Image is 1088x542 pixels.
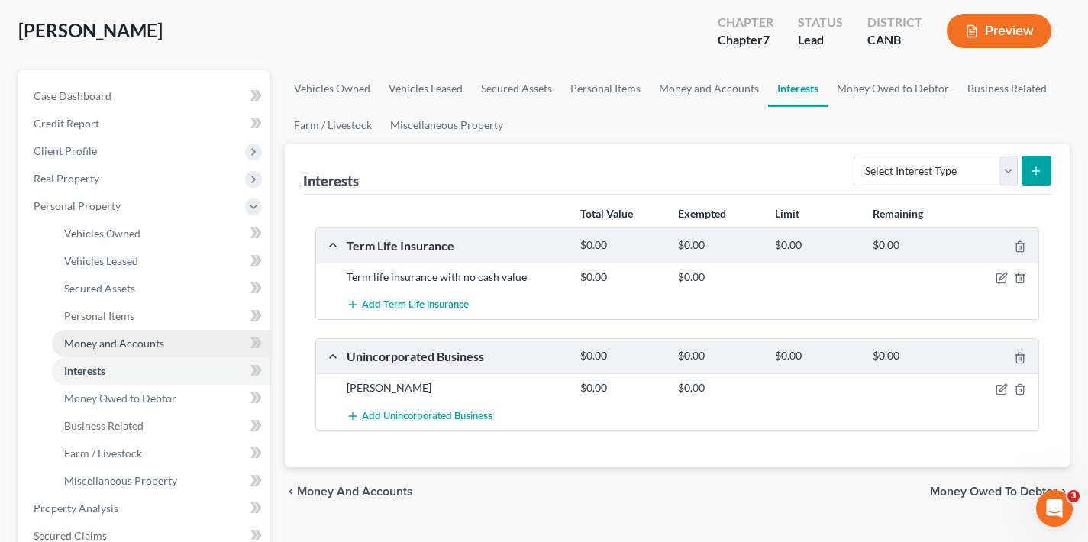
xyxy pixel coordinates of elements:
span: 3 [1067,490,1080,502]
span: Money Owed to Debtor [930,486,1057,498]
strong: Total Value [580,207,633,220]
a: Farm / Livestock [285,107,381,144]
span: Case Dashboard [34,89,111,102]
strong: Remaining [873,207,923,220]
span: Personal Items [64,309,134,322]
span: Interests [64,364,105,377]
i: chevron_left [285,486,297,498]
span: Vehicles Owned [64,227,140,240]
div: $0.00 [767,238,864,253]
div: $0.00 [670,269,767,285]
span: Secured Assets [64,282,135,295]
a: Vehicles Leased [52,247,270,275]
span: Farm / Livestock [64,447,142,460]
div: $0.00 [865,238,962,253]
strong: Exempted [678,207,726,220]
span: [PERSON_NAME] [18,19,163,41]
button: Money Owed to Debtor chevron_right [930,486,1070,498]
div: $0.00 [767,349,864,363]
a: Personal Items [52,302,270,330]
div: [PERSON_NAME] [339,380,573,395]
button: chevron_left Money and Accounts [285,486,413,498]
a: Money Owed to Debtor [828,70,958,107]
span: Add Term Life Insurance [362,299,469,311]
button: Preview [947,14,1051,48]
a: Business Related [52,412,270,440]
div: Term Life Insurance [339,237,573,253]
a: Business Related [958,70,1056,107]
a: Vehicles Owned [52,220,270,247]
span: Credit Report [34,117,99,130]
a: Vehicles Leased [379,70,472,107]
span: Property Analysis [34,502,118,515]
strong: Limit [775,207,799,220]
div: $0.00 [573,349,670,363]
span: Client Profile [34,144,97,157]
span: Money and Accounts [64,337,164,350]
div: $0.00 [573,238,670,253]
a: Miscellaneous Property [381,107,512,144]
div: $0.00 [573,380,670,395]
div: $0.00 [865,349,962,363]
a: Money and Accounts [52,330,270,357]
div: $0.00 [670,380,767,395]
div: Unincorporated Business [339,348,573,364]
a: Secured Assets [472,70,561,107]
i: chevron_right [1057,486,1070,498]
span: 7 [763,32,770,47]
div: Chapter [718,14,773,31]
a: Interests [52,357,270,385]
div: Lead [798,31,843,49]
div: Status [798,14,843,31]
span: Money Owed to Debtor [64,392,176,405]
button: Add Unincorporated Business [347,402,492,430]
a: Interests [768,70,828,107]
span: Business Related [64,419,144,432]
div: CANB [867,31,922,49]
a: Vehicles Owned [285,70,379,107]
a: Personal Items [561,70,650,107]
a: Money and Accounts [650,70,768,107]
iframe: Intercom live chat [1036,490,1073,527]
div: $0.00 [670,238,767,253]
span: Real Property [34,172,99,185]
div: Interests [303,172,359,190]
a: Secured Assets [52,275,270,302]
a: Property Analysis [21,495,270,522]
span: Miscellaneous Property [64,474,177,487]
button: Add Term Life Insurance [347,291,469,319]
div: Term life insurance with no cash value [339,269,573,285]
div: Chapter [718,31,773,49]
a: Money Owed to Debtor [52,385,270,412]
div: $0.00 [670,349,767,363]
a: Credit Report [21,110,270,137]
div: $0.00 [573,269,670,285]
div: District [867,14,922,31]
span: Vehicles Leased [64,254,138,267]
span: Add Unincorporated Business [362,410,492,422]
a: Case Dashboard [21,82,270,110]
span: Secured Claims [34,529,107,542]
a: Miscellaneous Property [52,467,270,495]
a: Farm / Livestock [52,440,270,467]
span: Money and Accounts [297,486,413,498]
span: Personal Property [34,199,121,212]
